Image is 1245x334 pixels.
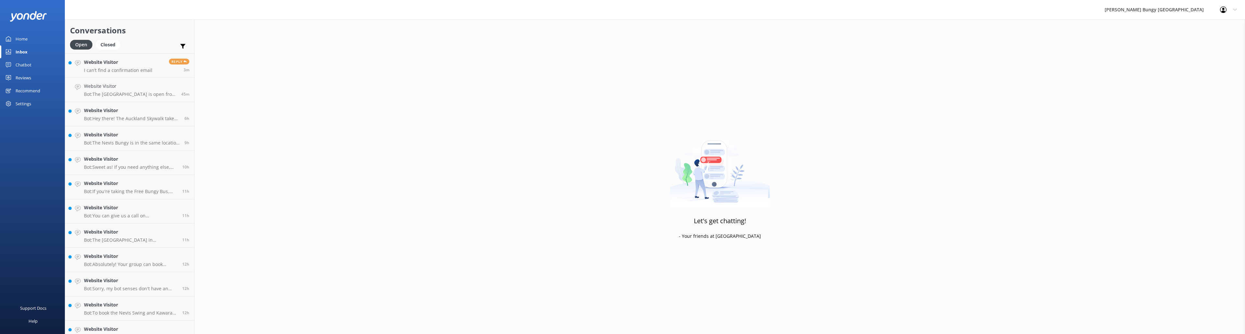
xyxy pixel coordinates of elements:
p: Bot: Sorry, my bot senses don't have an answer for that, please try and rephrase your question, I... [84,286,177,292]
div: Home [16,32,28,45]
h4: Website Visitor [84,301,177,308]
a: Website VisitorBot:The [GEOGRAPHIC_DATA] in [GEOGRAPHIC_DATA] stands at 43m. Get ready to test yo... [65,224,194,248]
span: Reply [169,59,189,64]
span: Sep 14 2025 09:36am (UTC +12:00) Pacific/Auckland [184,67,189,73]
a: Website VisitorBot:The Nevis Bungy is in the same location as the Nevis Catapult and Swing. It's ... [65,126,194,151]
h4: Website Visitor [84,59,152,66]
a: Open [70,41,96,48]
img: yonder-white-logo.png [10,11,47,22]
p: Bot: Sweet as! If you need anything else, just give us a shout. Catch you on the flip side! [84,164,177,170]
h4: Website Visitor [84,326,177,333]
div: Open [70,40,92,50]
span: Sep 13 2025 10:08pm (UTC +12:00) Pacific/Auckland [182,213,189,218]
img: artwork of a man stealing a conversation from at giant smartphone [670,127,770,208]
p: I can’t find a confirmation email [84,67,152,73]
span: Sep 13 2025 08:42pm (UTC +12:00) Pacific/Auckland [182,310,189,316]
p: Bot: To book the Nevis Swing and Kawarau Bungy combo, jump on our website or give us a call at [P... [84,310,177,316]
p: Bot: Absolutely! Your group can book different activities and still stick together. Just make sur... [84,261,177,267]
h3: Let's get chatting! [694,216,746,226]
a: Website VisitorBot:If you're taking the Free Bungy Bus, rock up 30 minutes before departure to ch... [65,175,194,199]
p: - Your friends at [GEOGRAPHIC_DATA] [679,233,761,240]
h4: Website Visitor [84,83,176,90]
a: Website VisitorBot:Hey there! The Auckland Skywalk takes about 90 minutes. Get ready for some epi... [65,102,194,126]
div: Settings [16,97,31,110]
a: Website VisitorBot:You can give us a call on [PHONE_NUMBER] or [PHONE_NUMBER] to chat with a crew... [65,199,194,224]
p: Bot: Hey there! The Auckland Skywalk takes about 90 minutes. Get ready for some epic views and ad... [84,116,180,121]
p: Bot: You can give us a call on [PHONE_NUMBER] or [PHONE_NUMBER] to chat with a crew member. Our o... [84,213,177,219]
h2: Conversations [70,24,189,37]
p: Bot: The [GEOGRAPHIC_DATA] in [GEOGRAPHIC_DATA] stands at 43m. Get ready to test your limits at t... [84,237,177,243]
span: Sep 13 2025 09:27pm (UTC +12:00) Pacific/Auckland [182,261,189,267]
a: Website VisitorI can’t find a confirmation emailReply3m [65,53,194,78]
div: Help [29,315,38,328]
h4: Website Visitor [84,277,177,284]
div: Chatbot [16,58,31,71]
div: Inbox [16,45,28,58]
a: Website VisitorBot:Absolutely! Your group can book different activities and still stick together.... [65,248,194,272]
h4: Website Visitor [84,107,180,114]
span: Sep 14 2025 02:57am (UTC +12:00) Pacific/Auckland [184,116,189,121]
div: Support Docs [20,302,46,315]
a: Website VisitorBot:Sweet as! If you need anything else, just give us a shout. Catch you on the fl... [65,151,194,175]
span: Sep 14 2025 08:53am (UTC +12:00) Pacific/Auckland [181,91,189,97]
span: Sep 13 2025 10:01pm (UTC +12:00) Pacific/Auckland [182,237,189,243]
div: Recommend [16,84,40,97]
a: Closed [96,41,124,48]
h4: Website Visitor [84,155,177,163]
h4: Website Visitor [84,204,177,211]
a: Website VisitorBot:Sorry, my bot senses don't have an answer for that, please try and rephrase yo... [65,272,194,296]
p: Bot: If you're taking the Free Bungy Bus, rock up 30 minutes before departure to check in. If you... [84,189,177,194]
span: Sep 13 2025 11:40pm (UTC +12:00) Pacific/Auckland [184,140,189,145]
p: Bot: The [GEOGRAPHIC_DATA] is open from 9:30 am to 4:00 pm, 7 days a week, 364 days a year, excep... [84,91,176,97]
div: Reviews [16,71,31,84]
h4: Website Visitor [84,228,177,236]
p: Bot: The Nevis Bungy is in the same location as the Nevis Catapult and Swing. It's all happening ... [84,140,180,146]
a: Website VisitorBot:To book the Nevis Swing and Kawarau Bungy combo, jump on our website or give u... [65,296,194,321]
a: Website VisitorBot:The [GEOGRAPHIC_DATA] is open from 9:30 am to 4:00 pm, 7 days a week, 364 days... [65,78,194,102]
span: Sep 13 2025 10:40pm (UTC +12:00) Pacific/Auckland [182,164,189,170]
h4: Website Visitor [84,131,180,138]
h4: Website Visitor [84,253,177,260]
span: Sep 13 2025 10:28pm (UTC +12:00) Pacific/Auckland [182,189,189,194]
span: Sep 13 2025 08:55pm (UTC +12:00) Pacific/Auckland [182,286,189,291]
h4: Website Visitor [84,180,177,187]
div: Closed [96,40,120,50]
